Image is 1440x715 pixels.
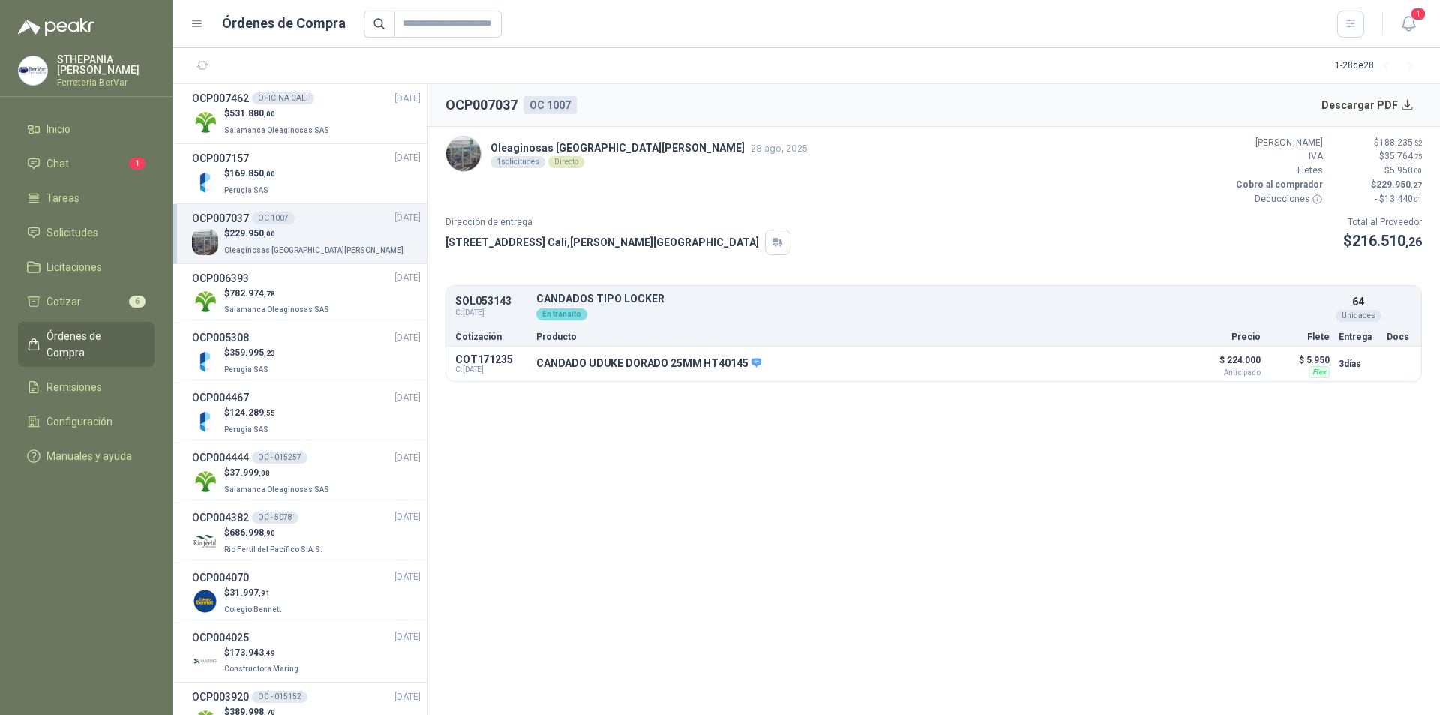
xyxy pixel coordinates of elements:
span: 686.998 [229,527,275,538]
p: Producto [536,332,1177,341]
span: 28 ago, 2025 [751,143,808,154]
span: [DATE] [394,690,421,704]
p: [PERSON_NAME] [1233,136,1323,150]
p: CANDADO UDUKE DORADO 25MM HT40145 [536,357,761,371]
p: $ [224,646,301,660]
a: OCP004444OC - 015257[DATE] Company Logo$37.999,08Salamanca Oleaginosas SAS [192,449,421,497]
span: 359.995 [229,347,275,358]
img: Company Logo [19,56,47,85]
a: OCP004025[DATE] Company Logo$173.943,49Constructora Maring [192,629,421,677]
span: [DATE] [394,92,421,106]
img: Company Logo [192,229,218,255]
p: 64 [1352,293,1364,310]
p: $ [224,406,275,420]
div: Directo [548,156,584,168]
span: Colegio Bennett [224,605,281,614]
span: Perugia SAS [224,425,268,434]
span: 1 [1410,7,1426,21]
a: OCP004382OC - 5078[DATE] Company Logo$686.998,90Rio Fertil del Pacífico S.A.S. [192,509,421,557]
span: ,08 [259,469,270,477]
p: COT171235 [455,353,527,365]
div: Unidades [1336,310,1381,322]
p: $ 5.950 [1270,351,1330,369]
p: Entrega [1339,332,1378,341]
h3: OCP006393 [192,270,249,287]
span: 531.880 [229,108,275,119]
h3: OCP004025 [192,629,249,646]
span: ,00 [1413,167,1422,175]
a: Chat1 [18,149,154,178]
span: [DATE] [394,271,421,285]
h3: OCP005308 [192,329,249,346]
a: Cotizar6 [18,287,154,316]
img: Company Logo [192,588,218,614]
h3: OCP004070 [192,569,249,586]
p: $ [224,526,325,540]
a: OCP005308[DATE] Company Logo$359.995,23Perugia SAS [192,329,421,377]
span: Constructora Maring [224,665,298,673]
span: 169.850 [229,168,275,179]
p: Oleaginosas [GEOGRAPHIC_DATA][PERSON_NAME] [490,140,808,156]
span: [DATE] [394,510,421,524]
a: OCP006393[DATE] Company Logo$782.974,78Salamanca Oleaginosas SAS [192,270,421,317]
img: Company Logo [192,528,218,554]
a: Tareas [18,184,154,212]
h3: OCP007037 [192,210,249,227]
a: OCP004467[DATE] Company Logo$124.289,55Perugia SAS [192,389,421,437]
span: Órdenes de Compra [46,328,140,361]
img: Company Logo [192,648,218,674]
span: [DATE] [394,331,421,345]
span: Remisiones [46,379,102,395]
span: ,23 [264,349,275,357]
span: Anticipado [1186,369,1261,377]
span: Salamanca Oleaginosas SAS [224,126,329,134]
p: $ [224,586,284,600]
p: - $ [1332,192,1422,206]
span: [DATE] [394,151,421,165]
p: $ 224.000 [1186,351,1261,377]
span: [DATE] [394,630,421,644]
p: Flete [1270,332,1330,341]
div: OC - 015257 [252,452,307,464]
img: Company Logo [446,137,481,171]
p: $ [1332,178,1422,192]
p: [STREET_ADDRESS] Cali , [PERSON_NAME][GEOGRAPHIC_DATA] [445,234,759,251]
p: $ [1343,230,1422,253]
img: Company Logo [192,109,218,135]
span: Rio Fertil del Pacífico S.A.S. [224,545,322,554]
p: $ [1332,149,1422,164]
img: Company Logo [192,468,218,494]
img: Company Logo [192,169,218,195]
p: Fletes [1233,164,1323,178]
p: Deducciones [1233,192,1323,206]
a: OCP007462OFICINA CALI[DATE] Company Logo$531.880,00Salamanca Oleaginosas SAS [192,90,421,137]
span: ,49 [264,649,275,657]
p: Cobro al comprador [1233,178,1323,192]
div: 1 - 28 de 28 [1335,54,1422,78]
span: 1 [129,158,145,170]
p: IVA [1233,149,1323,164]
span: ,00 [264,110,275,118]
span: C: [DATE] [455,307,527,319]
p: 3 días [1339,355,1378,373]
span: Tareas [46,190,79,206]
span: ,75 [1413,152,1422,161]
p: Total al Proveedor [1343,215,1422,230]
span: Chat [46,155,69,172]
span: 124.289 [229,407,275,418]
img: Company Logo [192,348,218,374]
span: Salamanca Oleaginosas SAS [224,305,329,314]
div: OC - 5078 [252,512,298,524]
span: 35.764 [1384,151,1422,161]
p: Ferreteria BerVar [57,78,154,87]
a: Licitaciones [18,253,154,281]
p: $ [224,287,332,301]
span: Solicitudes [46,224,98,241]
span: 13.440 [1384,194,1422,204]
span: ,78 [264,290,275,298]
span: ,00 [264,230,275,238]
span: ,91 [259,589,270,597]
span: [DATE] [394,570,421,584]
p: $ [1332,136,1422,150]
h2: OCP007037 [445,95,517,116]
